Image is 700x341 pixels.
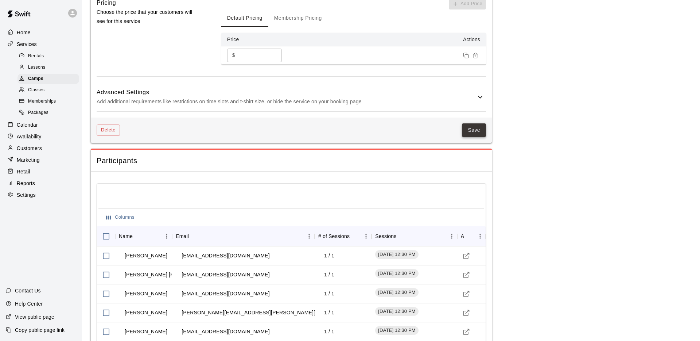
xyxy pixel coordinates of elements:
[28,109,48,116] span: Packages
[446,231,457,242] button: Menu
[119,303,173,322] td: [PERSON_NAME]
[104,212,136,223] button: Select columns
[28,75,43,83] span: Camps
[28,53,44,60] span: Rentals
[464,231,475,241] button: Sort
[17,85,82,96] a: Classes
[232,51,235,59] p: $
[133,231,143,241] button: Sort
[17,156,40,164] p: Marketing
[6,154,76,165] a: Marketing
[161,231,172,242] button: Menu
[6,39,76,50] a: Services
[375,251,418,258] span: [DATE] 12:30 PM
[375,270,418,277] span: [DATE] 12:30 PM
[189,231,199,241] button: Sort
[17,51,79,61] div: Rentals
[396,231,407,241] button: Sort
[372,226,457,246] div: Sessions
[361,231,372,242] button: Menu
[97,88,476,97] h6: Advanced Settings
[375,226,396,246] div: Sessions
[6,189,76,200] a: Settings
[176,226,189,246] div: Email
[172,226,315,246] div: Email
[461,307,472,318] a: Visit customer profile
[176,265,275,284] td: [EMAIL_ADDRESS][DOMAIN_NAME]
[15,313,54,321] p: View public page
[17,108,79,118] div: Packages
[461,226,464,246] div: Actions
[97,156,486,166] span: Participants
[221,9,268,27] button: Default Pricing
[176,284,275,303] td: [EMAIL_ADDRESS][DOMAIN_NAME]
[17,85,79,95] div: Classes
[375,327,418,334] span: [DATE] 12:30 PM
[221,33,294,46] th: Price
[6,131,76,142] div: Availability
[318,246,340,265] td: 1 / 1
[461,250,472,261] a: Visit customer profile
[17,62,79,73] div: Lessons
[461,326,472,337] a: Visit customer profile
[176,246,275,265] td: [EMAIL_ADDRESS][DOMAIN_NAME]
[461,269,472,280] a: Visit customer profile
[294,33,486,46] th: Actions
[17,29,31,36] p: Home
[17,96,82,107] a: Memberships
[6,27,76,38] a: Home
[97,8,198,26] p: Choose the price that your customers will see for this service
[15,300,43,307] p: Help Center
[461,288,472,299] a: Visit customer profile
[17,50,82,62] a: Rentals
[315,226,372,246] div: # of Sessions
[304,231,315,242] button: Menu
[318,284,340,303] td: 1 / 1
[318,226,350,246] div: # of Sessions
[28,64,46,71] span: Lessons
[6,178,76,189] a: Reports
[457,226,486,246] div: Actions
[268,9,328,27] button: Membership Pricing
[97,97,476,106] p: Add additional requirements like restrictions on time slots and t-shirt size, or hide the service...
[375,289,418,296] span: [DATE] 12:30 PM
[461,51,471,60] button: Duplicate price
[17,145,42,152] p: Customers
[17,41,37,48] p: Services
[119,284,173,303] td: [PERSON_NAME]
[28,87,44,94] span: Classes
[350,231,360,241] button: Sort
[15,287,41,294] p: Contact Us
[28,98,56,105] span: Memberships
[17,62,82,73] a: Lessons
[115,226,172,246] div: Name
[97,124,120,136] button: Delete
[6,119,76,130] a: Calendar
[318,303,340,322] td: 1 / 1
[119,246,173,265] td: [PERSON_NAME]
[176,303,361,322] td: [PERSON_NAME][EMAIL_ADDRESS][PERSON_NAME][DOMAIN_NAME]
[6,166,76,177] a: Retail
[462,123,486,137] button: Save
[17,180,35,187] p: Reports
[471,51,480,60] button: Remove price
[6,143,76,154] a: Customers
[17,74,79,84] div: Camps
[318,265,340,284] td: 1 / 1
[17,73,82,85] a: Camps
[17,168,30,175] p: Retail
[17,96,79,107] div: Memberships
[119,265,217,284] td: [PERSON_NAME] [PERSON_NAME]
[17,191,36,199] p: Settings
[17,107,82,119] a: Packages
[17,133,42,140] p: Availability
[17,121,38,129] p: Calendar
[15,326,65,334] p: Copy public page link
